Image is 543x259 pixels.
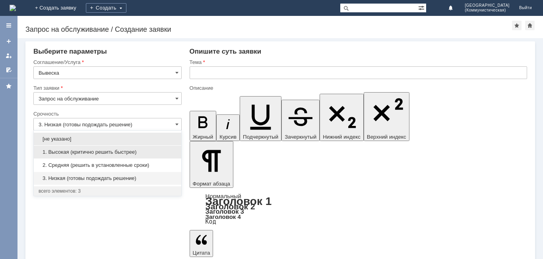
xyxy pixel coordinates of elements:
[39,162,176,168] span: 2. Средняя (решить в установленные сроки)
[39,149,176,155] span: 1. Высокая (критично решить быстрее)
[243,134,278,140] span: Подчеркнутый
[193,134,213,140] span: Жирный
[2,49,15,62] a: Мои заявки
[33,48,107,55] span: Выберите параметры
[323,134,361,140] span: Нижний индекс
[33,111,180,116] div: Срочность
[281,100,320,141] button: Зачеркнутый
[39,188,176,194] div: всего элементов: 3
[367,134,406,140] span: Верхний индекс
[10,5,16,11] a: Перейти на домашнюю страницу
[190,85,526,91] div: Описание
[190,193,527,224] div: Формат абзаца
[418,4,426,11] span: Расширенный поиск
[364,92,409,141] button: Верхний индекс
[25,25,512,33] div: Запрос на обслуживание / Создание заявки
[190,230,213,257] button: Цитата
[86,3,126,13] div: Создать
[206,218,216,225] a: Код
[512,21,522,30] div: Добавить в избранное
[2,35,15,48] a: Создать заявку
[216,114,240,141] button: Курсив
[190,48,262,55] span: Опишите суть заявки
[190,111,217,141] button: Жирный
[206,202,255,211] a: Заголовок 2
[10,5,16,11] img: logo
[465,8,510,13] span: (Коммунистическая)
[190,141,233,188] button: Формат абзаца
[206,195,272,207] a: Заголовок 1
[39,175,176,182] span: 3. Низкая (готовы подождать решение)
[285,134,316,140] span: Зачеркнутый
[240,96,281,141] button: Подчеркнутый
[190,60,526,65] div: Тема
[219,134,237,140] span: Курсив
[193,250,210,256] span: Цитата
[2,64,15,76] a: Мои согласования
[206,208,244,215] a: Заголовок 3
[525,21,535,30] div: Сделать домашней страницей
[206,213,241,220] a: Заголовок 4
[33,60,180,65] div: Соглашение/Услуга
[33,85,180,91] div: Тип заявки
[39,136,176,142] span: [не указано]
[320,94,364,141] button: Нижний индекс
[193,181,230,187] span: Формат абзаца
[206,193,241,199] a: Нормальный
[465,3,510,8] span: [GEOGRAPHIC_DATA]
